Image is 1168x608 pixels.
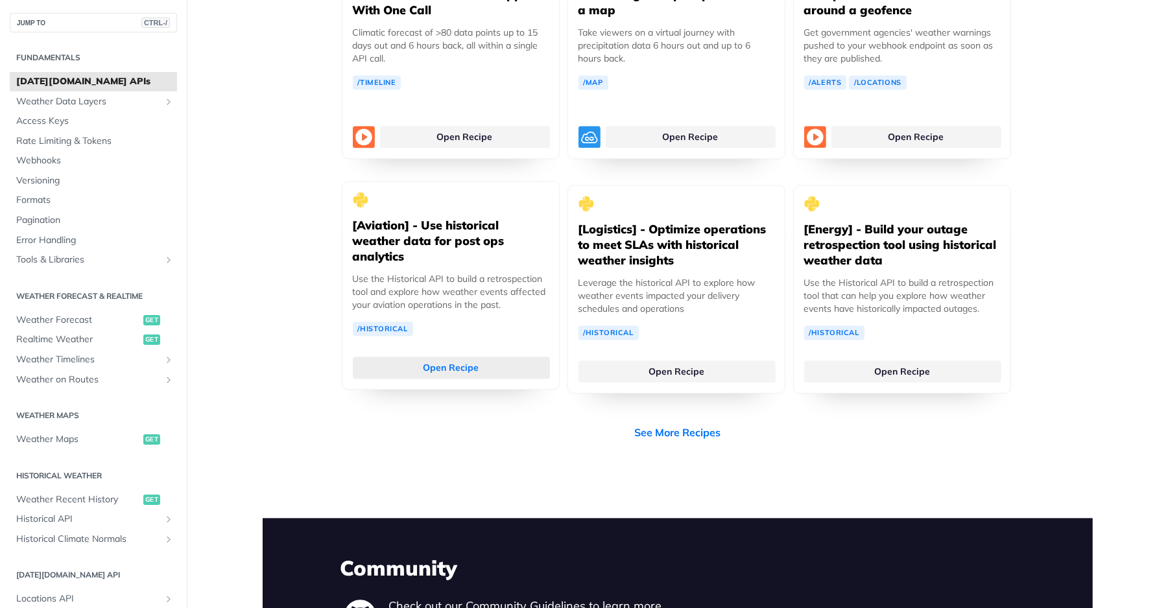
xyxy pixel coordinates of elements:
[804,222,1000,268] h5: [Energy] - Build your outage retrospection tool using historical weather data
[578,360,776,382] a: Open Recipe
[831,126,1001,148] a: Open Recipe
[16,95,160,108] span: Weather Data Layers
[10,509,177,529] a: Historical APIShow subpages for Historical API
[10,290,177,302] h2: Weather Forecast & realtime
[16,75,174,88] span: [DATE][DOMAIN_NAME] APIs
[380,126,550,148] a: Open Recipe
[804,360,1001,382] a: Open Recipe
[10,151,177,170] a: Webhooks
[10,92,177,111] a: Weather Data LayersShow subpages for Weather Data Layers
[804,75,847,89] a: /Alerts
[163,594,174,604] button: Show subpages for Locations API
[16,135,174,148] span: Rate Limiting & Tokens
[143,434,160,445] span: get
[16,333,140,346] span: Realtime Weather
[578,222,774,268] h5: [Logistics] - Optimize operations to meet SLAs with historical weather insights
[353,322,413,336] a: /Historical
[16,314,140,327] span: Weather Forecast
[16,154,174,167] span: Webhooks
[16,194,174,207] span: Formats
[353,272,549,311] p: Use the Historical API to build a retrospection tool and explore how weather events affected your...
[10,231,177,250] a: Error Handling
[10,211,177,230] a: Pagination
[10,13,177,32] button: JUMP TOCTRL-/
[16,253,160,266] span: Tools & Libraries
[804,325,864,340] a: /Historical
[10,72,177,91] a: [DATE][DOMAIN_NAME] APIs
[578,26,774,65] p: Take viewers on a virtual journey with precipitation data 6 hours out and up to 6 hours back.
[141,18,170,28] span: CTRL-/
[10,330,177,349] a: Realtime Weatherget
[163,355,174,365] button: Show subpages for Weather Timelines
[10,530,177,549] a: Historical Climate NormalsShow subpages for Historical Climate Normals
[634,425,721,440] a: See More Recipes
[10,410,177,421] h2: Weather Maps
[353,75,401,89] a: /Timeline
[10,250,177,270] a: Tools & LibrariesShow subpages for Tools & Libraries
[16,353,160,366] span: Weather Timelines
[578,325,639,340] a: /Historical
[606,126,776,148] a: Open Recipe
[10,52,177,64] h2: Fundamentals
[10,430,177,449] a: Weather Mapsget
[353,26,549,65] p: Climatic forecast of >80 data points up to 15 days out and 6 hours back, all within a single API ...
[804,276,1000,315] p: Use the Historical API to build a retrospection tool that can help you explore how weather events...
[16,493,140,506] span: Weather Recent History
[10,350,177,369] a: Weather TimelinesShow subpages for Weather Timelines
[804,26,1000,65] p: Get government agencies' weather warnings pushed to your webhook endpoint as soon as they are pub...
[578,75,608,89] a: /Map
[10,370,177,390] a: Weather on RoutesShow subpages for Weather on Routes
[163,97,174,107] button: Show subpages for Weather Data Layers
[16,513,160,526] span: Historical API
[10,111,177,131] a: Access Keys
[10,310,177,330] a: Weather Forecastget
[10,171,177,191] a: Versioning
[143,334,160,345] span: get
[353,357,550,379] a: Open Recipe
[10,132,177,151] a: Rate Limiting & Tokens
[16,373,160,386] span: Weather on Routes
[340,554,1015,582] h3: Community
[163,514,174,524] button: Show subpages for Historical API
[353,218,549,264] h5: [Aviation] - Use historical weather data for post ops analytics
[16,214,174,227] span: Pagination
[10,470,177,482] h2: Historical Weather
[16,433,140,446] span: Weather Maps
[16,234,174,247] span: Error Handling
[10,569,177,581] h2: [DATE][DOMAIN_NAME] API
[163,534,174,544] button: Show subpages for Historical Climate Normals
[849,75,907,89] a: /Locations
[16,115,174,128] span: Access Keys
[163,255,174,265] button: Show subpages for Tools & Libraries
[578,276,774,315] p: Leverage the historical API to explore how weather events impacted your delivery schedules and op...
[163,375,174,385] button: Show subpages for Weather on Routes
[10,490,177,509] a: Weather Recent Historyget
[143,315,160,325] span: get
[143,495,160,505] span: get
[16,533,160,546] span: Historical Climate Normals
[16,174,174,187] span: Versioning
[16,592,160,605] span: Locations API
[10,191,177,210] a: Formats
